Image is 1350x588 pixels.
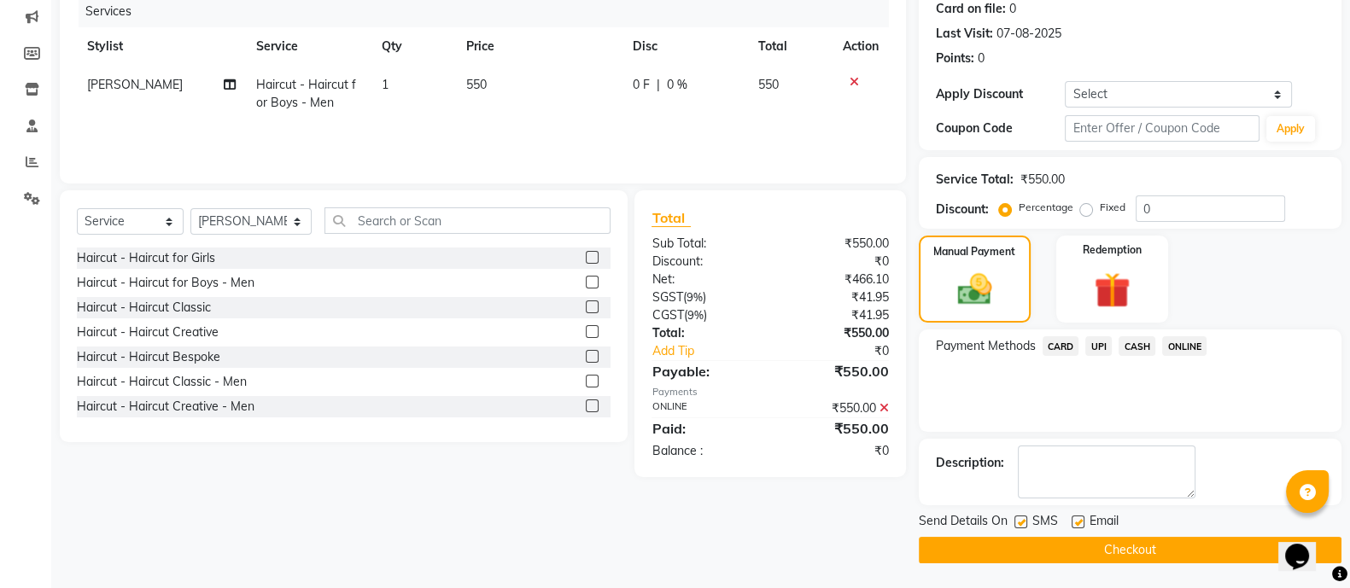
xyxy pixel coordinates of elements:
[936,454,1004,472] div: Description:
[936,171,1014,189] div: Service Total:
[1065,115,1259,142] input: Enter Offer / Coupon Code
[639,235,770,253] div: Sub Total:
[1119,336,1155,356] span: CASH
[77,249,215,267] div: Haircut - Haircut for Girls
[936,85,1066,103] div: Apply Discount
[748,27,833,66] th: Total
[324,207,611,234] input: Search or Scan
[919,512,1008,533] span: Send Details On
[466,77,487,92] span: 550
[770,235,902,253] div: ₹550.00
[936,201,989,218] div: Discount:
[652,385,888,399] div: Payments
[382,77,389,92] span: 1
[639,399,770,417] div: ONLINE
[639,253,770,271] div: Discount:
[770,399,902,417] div: ₹550.00
[371,27,455,66] th: Qty
[947,270,1002,309] img: _cash.svg
[1043,336,1079,356] span: CARD
[633,76,650,94] span: 0 F
[77,274,254,292] div: Haircut - Haircut for Boys - Men
[770,288,902,306] div: ₹41.95
[1020,171,1065,189] div: ₹550.00
[1100,200,1125,215] label: Fixed
[770,418,902,439] div: ₹550.00
[1083,242,1142,258] label: Redemption
[77,299,211,317] div: Haircut - Haircut Classic
[639,324,770,342] div: Total:
[639,288,770,306] div: ( )
[770,442,902,460] div: ₹0
[639,442,770,460] div: Balance :
[1162,336,1207,356] span: ONLINE
[770,324,902,342] div: ₹550.00
[652,209,691,227] span: Total
[1085,336,1112,356] span: UPI
[256,77,356,110] span: Haircut - Haircut for Boys - Men
[833,27,889,66] th: Action
[1278,520,1333,571] iframe: chat widget
[667,76,687,94] span: 0 %
[652,307,683,323] span: CGST
[77,373,247,391] div: Haircut - Haircut Classic - Men
[770,271,902,288] div: ₹466.10
[919,537,1341,563] button: Checkout
[687,308,703,322] span: 9%
[936,119,1066,137] div: Coupon Code
[652,289,682,305] span: SGST
[936,25,993,43] div: Last Visit:
[77,323,219,341] div: Haircut - Haircut Creative
[770,361,902,381] div: ₹550.00
[936,337,1036,355] span: Payment Methods
[770,253,902,271] div: ₹0
[639,342,792,360] a: Add Tip
[1266,116,1315,142] button: Apply
[77,398,254,416] div: Haircut - Haircut Creative - Men
[792,342,902,360] div: ₹0
[996,25,1061,43] div: 07-08-2025
[246,27,371,66] th: Service
[77,27,246,66] th: Stylist
[936,49,974,67] div: Points:
[77,348,220,366] div: Haircut - Haircut Bespoke
[639,271,770,288] div: Net:
[933,244,1015,259] label: Manual Payment
[978,49,985,67] div: 0
[758,77,779,92] span: 550
[657,76,660,94] span: |
[639,418,770,439] div: Paid:
[639,361,770,381] div: Payable:
[1019,200,1073,215] label: Percentage
[456,27,622,66] th: Price
[1090,512,1119,533] span: Email
[1083,268,1141,312] img: _gift.svg
[770,306,902,324] div: ₹41.95
[622,27,748,66] th: Disc
[639,306,770,324] div: ( )
[1032,512,1058,533] span: SMS
[686,290,702,304] span: 9%
[87,77,183,92] span: [PERSON_NAME]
